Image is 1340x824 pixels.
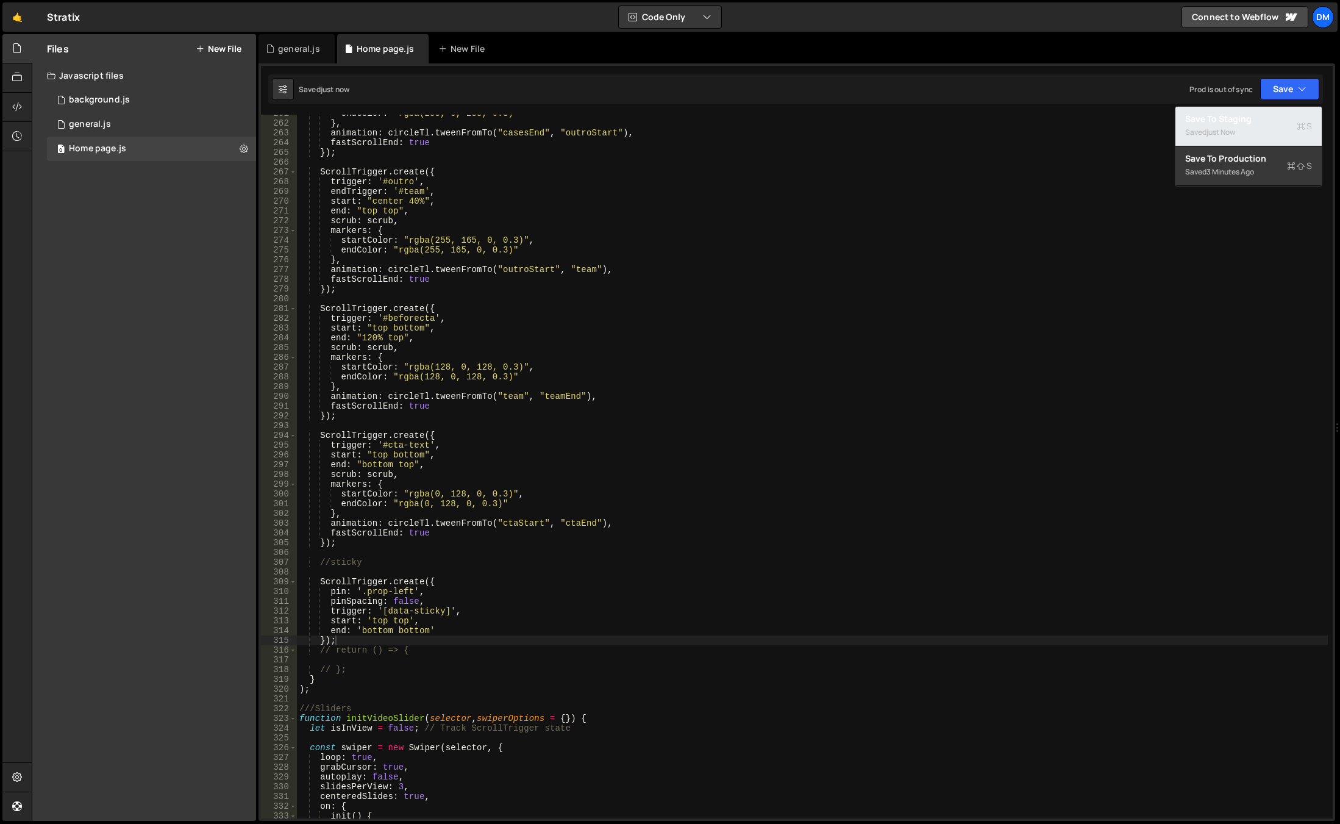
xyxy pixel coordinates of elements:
div: 312 [261,606,297,616]
div: just now [321,84,349,95]
div: 314 [261,626,297,636]
div: 271 [261,206,297,216]
div: 322 [261,704,297,714]
div: 330 [261,782,297,792]
div: 310 [261,587,297,597]
div: 306 [261,548,297,557]
div: 287 [261,362,297,372]
div: 277 [261,265,297,274]
div: 279 [261,284,297,294]
div: Saved [1185,125,1312,140]
div: 333 [261,811,297,821]
div: 332 [261,801,297,811]
div: 305 [261,538,297,548]
div: 292 [261,411,297,421]
div: New File [438,43,490,55]
div: 317 [261,655,297,665]
div: 278 [261,274,297,284]
button: Save to ProductionS Saved3 minutes ago [1175,146,1322,186]
div: 313 [261,616,297,626]
div: 275 [261,245,297,255]
div: Javascript files [32,63,256,88]
div: 16575/45066.js [47,88,256,112]
div: 318 [261,665,297,675]
div: background.js [69,95,130,106]
button: New File [196,44,241,54]
div: 3 minutes ago [1206,167,1254,177]
div: 329 [261,772,297,782]
div: Prod is out of sync [1189,84,1253,95]
div: 262 [261,118,297,128]
div: 316 [261,645,297,655]
div: 264 [261,138,297,148]
div: Code Only [1175,106,1322,187]
div: 274 [261,235,297,245]
div: 321 [261,694,297,704]
div: 307 [261,557,297,567]
div: 284 [261,333,297,343]
div: 298 [261,470,297,479]
div: 311 [261,597,297,606]
div: Saved [299,84,349,95]
div: 294 [261,431,297,440]
div: 268 [261,177,297,187]
div: 300 [261,489,297,499]
div: Stratix [47,10,80,24]
div: 302 [261,509,297,518]
div: 303 [261,518,297,528]
div: general.js [69,119,111,130]
div: 296 [261,450,297,460]
div: 290 [261,392,297,401]
div: 263 [261,128,297,138]
div: 270 [261,196,297,206]
div: Home page.js [357,43,414,55]
h2: Files [47,42,69,56]
div: 282 [261,313,297,323]
div: 265 [261,148,297,157]
div: just now [1206,127,1235,137]
div: 288 [261,372,297,382]
div: 16575/45977.js [47,137,256,161]
div: 309 [261,577,297,587]
div: 273 [261,226,297,235]
div: 304 [261,528,297,538]
div: 328 [261,762,297,772]
div: 327 [261,753,297,762]
div: 299 [261,479,297,489]
div: 320 [261,684,297,694]
a: Dm [1312,6,1334,28]
span: 0 [57,145,65,155]
div: 315 [261,636,297,645]
div: 289 [261,382,297,392]
div: 301 [261,499,297,509]
div: Home page.js [69,143,126,154]
a: 🤙 [2,2,32,32]
div: 295 [261,440,297,450]
div: 326 [261,743,297,753]
a: Connect to Webflow [1181,6,1308,28]
div: 319 [261,675,297,684]
div: Save to Staging [1185,113,1312,125]
div: 16575/45802.js [47,112,256,137]
div: 266 [261,157,297,167]
div: 269 [261,187,297,196]
div: 272 [261,216,297,226]
div: 325 [261,733,297,743]
div: 308 [261,567,297,577]
div: 293 [261,421,297,431]
div: 331 [261,792,297,801]
span: S [1287,160,1312,172]
button: Code Only [619,6,721,28]
div: 291 [261,401,297,411]
div: 297 [261,460,297,470]
div: 286 [261,353,297,362]
div: 285 [261,343,297,353]
div: 267 [261,167,297,177]
span: S [1297,120,1312,132]
div: 280 [261,294,297,304]
button: Save to StagingS Savedjust now [1175,107,1322,146]
div: general.js [278,43,320,55]
div: Saved [1185,165,1312,179]
div: 276 [261,255,297,265]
